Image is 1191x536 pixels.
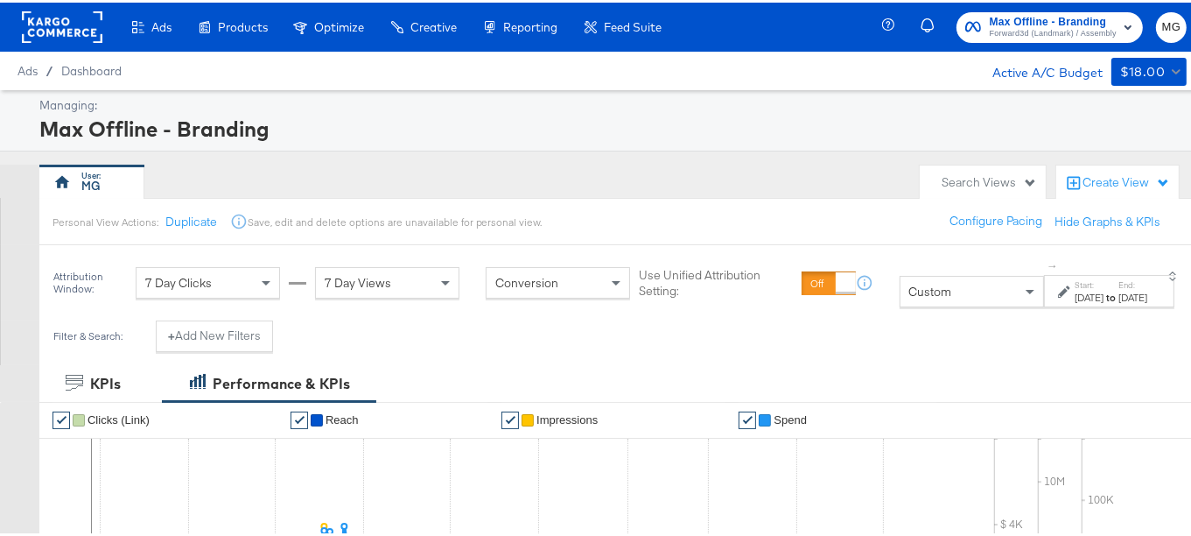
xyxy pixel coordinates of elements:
button: Max Offline - BrandingForward3d (Landmark) / Assembly [956,10,1143,40]
span: 7 Day Clicks [145,272,212,288]
button: Duplicate [165,211,217,228]
span: Forward3d (Landmark) / Assembly [990,25,1117,39]
div: Attribution Window: [53,268,127,293]
div: Managing: [39,95,1182,111]
span: Optimize [314,18,364,32]
span: MG [1163,15,1180,35]
a: ✔ [501,409,519,427]
div: Personal View Actions: [53,213,158,227]
a: ✔ [53,409,70,427]
label: Start: [1075,277,1103,288]
div: KPIs [90,371,121,391]
button: +Add New Filters [156,318,273,349]
span: Clicks (Link) [88,411,150,424]
strong: to [1103,288,1118,301]
div: Max Offline - Branding [39,111,1182,141]
button: $18.00 [1111,55,1187,83]
span: Products [218,18,268,32]
label: End: [1118,277,1147,288]
span: ↑ [1046,261,1062,267]
a: ✔ [291,409,308,427]
span: Impressions [536,411,598,424]
div: MG [82,175,102,192]
a: Dashboard [61,61,122,75]
div: $18.00 [1120,59,1165,81]
button: MG [1156,10,1187,40]
div: Create View [1082,172,1170,189]
div: Performance & KPIs [213,371,350,391]
label: Use Unified Attribution Setting: [639,264,795,297]
span: Reach [326,411,359,424]
div: [DATE] [1118,288,1147,302]
span: Ads [18,61,38,75]
div: Search Views [942,172,1037,188]
strong: + [168,325,175,342]
span: Conversion [495,272,558,288]
button: Configure Pacing [937,203,1054,235]
button: Hide Graphs & KPIs [1054,211,1160,228]
span: 7 Day Views [325,272,391,288]
span: Reporting [503,18,557,32]
span: Creative [410,18,457,32]
span: / [38,61,61,75]
div: Active A/C Budget [974,55,1103,81]
div: [DATE] [1075,288,1103,302]
span: Max Offline - Branding [990,11,1117,29]
a: ✔ [739,409,756,427]
span: Spend [774,411,807,424]
span: Feed Suite [604,18,662,32]
span: Custom [909,281,952,297]
div: Save, edit and delete options are unavailable for personal view. [248,213,543,227]
div: Filter & Search: [53,328,123,340]
span: Ads [151,18,172,32]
